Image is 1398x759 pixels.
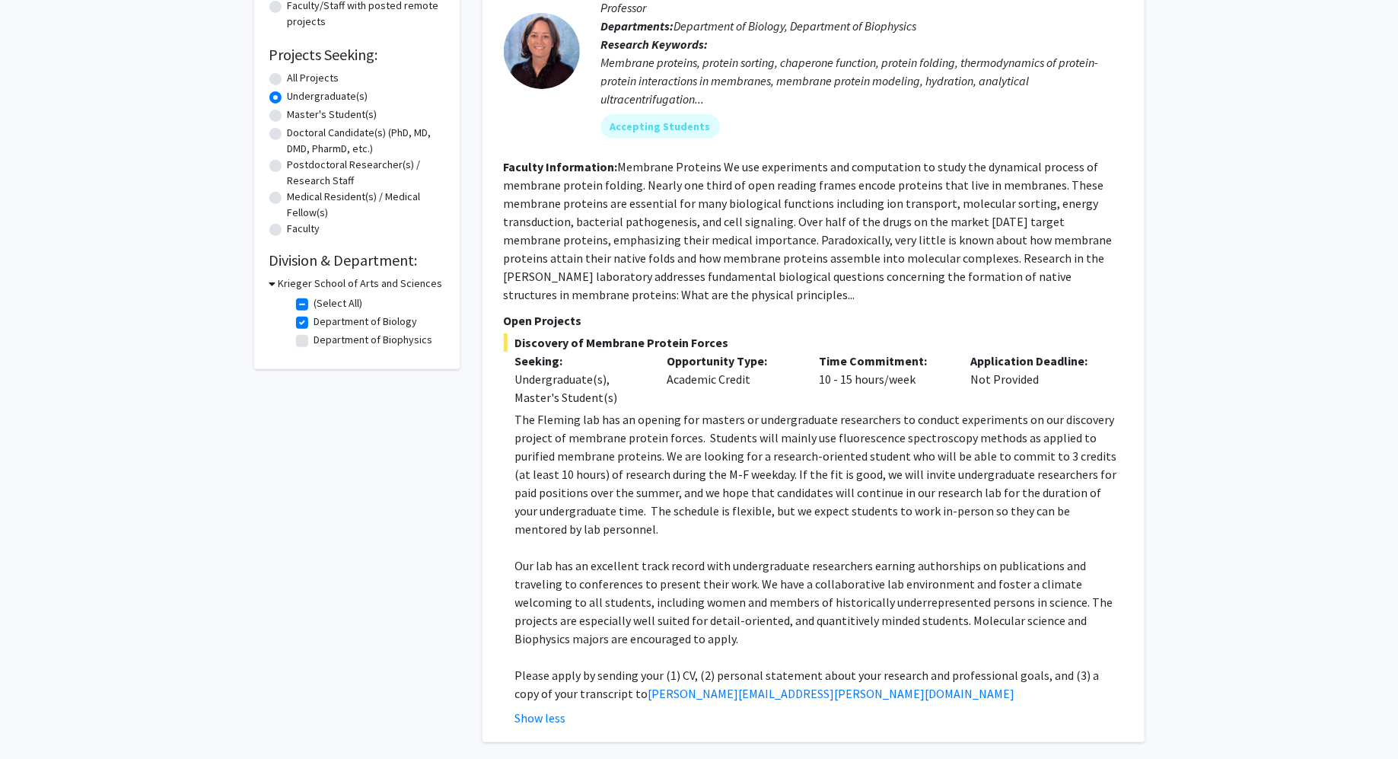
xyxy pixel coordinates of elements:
a: [PERSON_NAME][EMAIL_ADDRESS][PERSON_NAME][DOMAIN_NAME] [648,686,1015,701]
label: (Select All) [314,295,363,311]
p: Open Projects [504,311,1123,330]
label: Undergraduate(s) [288,88,368,104]
p: Time Commitment: [819,352,948,370]
label: Medical Resident(s) / Medical Fellow(s) [288,189,444,221]
p: The Fleming lab has an opening for masters or undergraduate researchers to conduct experiments on... [515,410,1123,538]
b: Faculty Information: [504,159,618,174]
label: Doctoral Candidate(s) (PhD, MD, DMD, PharmD, etc.) [288,125,444,157]
b: Research Keywords: [601,37,709,52]
div: Membrane proteins, protein sorting, chaperone function, protein folding, thermodynamics of protei... [601,53,1123,108]
h2: Division & Department: [269,251,444,269]
p: Application Deadline: [971,352,1100,370]
h3: Krieger School of Arts and Sciences [279,276,443,292]
fg-read-more: Membrane Proteins We use experiments and computation to study the dynamical process of membrane p... [504,159,1113,302]
h2: Projects Seeking: [269,46,444,64]
p: Opportunity Type: [667,352,796,370]
label: Master's Student(s) [288,107,377,123]
mat-chip: Accepting Students [601,114,720,139]
div: Undergraduate(s), Master's Student(s) [515,370,645,407]
b: Departments: [601,18,674,33]
label: Department of Biophysics [314,332,433,348]
p: Please apply by sending your (1) CV, (2) personal statement about your research and professional ... [515,666,1123,703]
span: Discovery of Membrane Protein Forces [504,333,1123,352]
p: Seeking: [515,352,645,370]
button: Show less [515,709,566,727]
label: All Projects [288,70,339,86]
label: Postdoctoral Researcher(s) / Research Staff [288,157,444,189]
label: Department of Biology [314,314,418,330]
div: Academic Credit [655,352,807,407]
p: Our lab has an excellent track record with undergraduate researchers earning authorships on publi... [515,556,1123,648]
div: 10 - 15 hours/week [807,352,960,407]
span: Department of Biology, Department of Biophysics [674,18,917,33]
label: Faculty [288,221,320,237]
div: Not Provided [960,352,1112,407]
iframe: Chat [11,690,65,748]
